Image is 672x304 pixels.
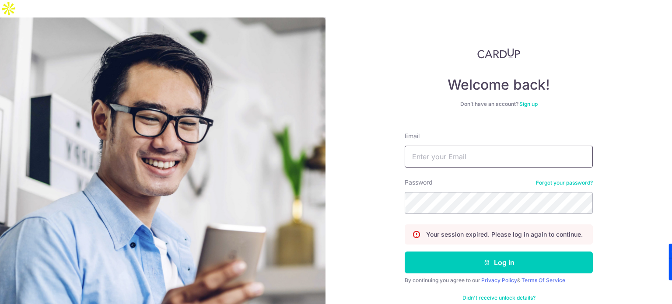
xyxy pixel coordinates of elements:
div: By continuing you agree to our & [405,277,593,284]
div: Don’t have an account? [405,101,593,108]
img: CardUp Logo [477,48,520,59]
a: Privacy Policy [481,277,517,283]
label: Password [405,178,433,187]
label: Email [405,132,420,140]
h4: Welcome back! [405,76,593,94]
button: Log in [405,252,593,273]
p: Your session expired. Please log in again to continue. [426,230,583,239]
a: Didn't receive unlock details? [462,294,535,301]
a: Terms Of Service [521,277,565,283]
input: Enter your Email [405,146,593,168]
a: Sign up [519,101,538,107]
a: Forgot your password? [536,179,593,186]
